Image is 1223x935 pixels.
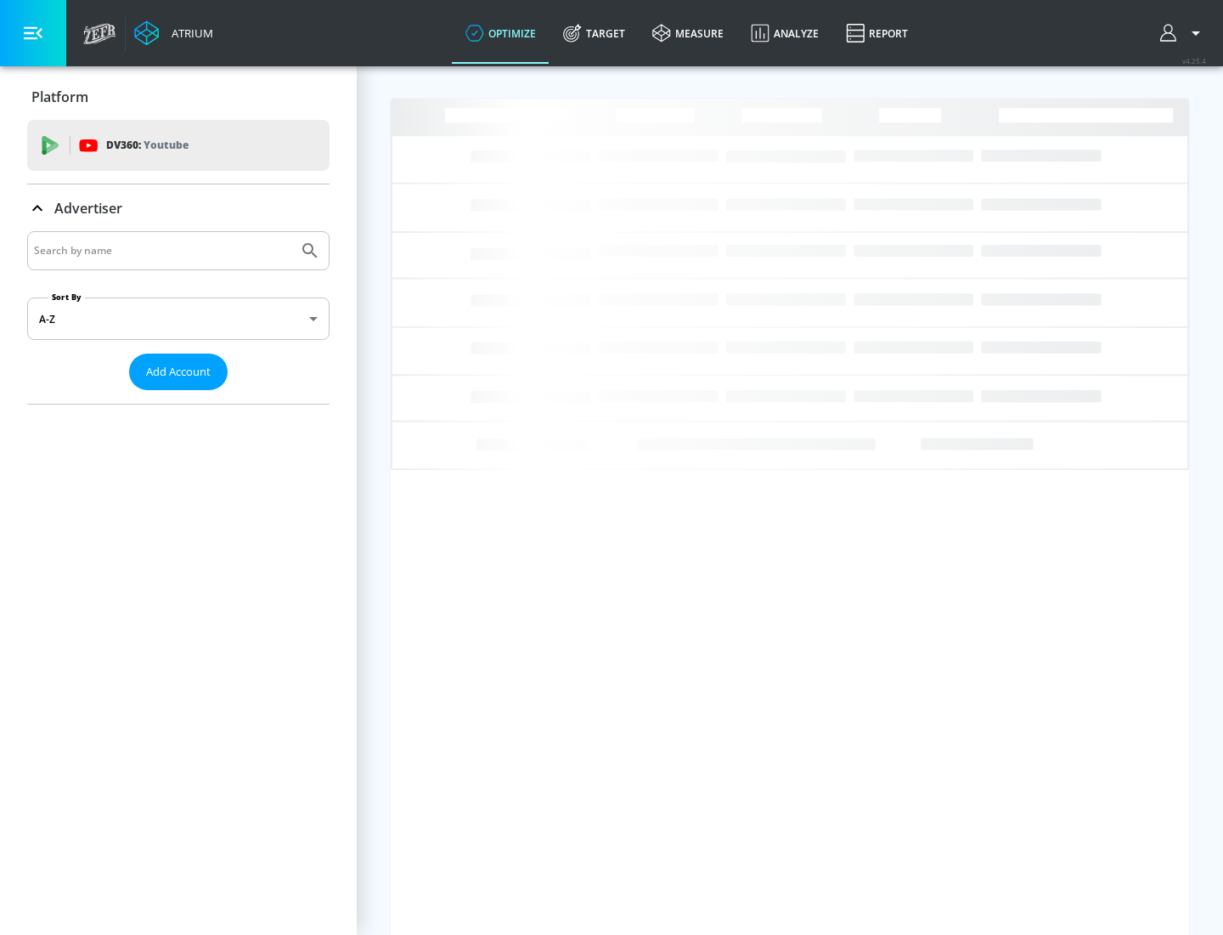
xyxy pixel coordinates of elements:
span: v 4.25.4 [1182,56,1206,65]
a: optimize [452,3,550,64]
a: measure [639,3,737,64]
a: Target [550,3,639,64]
a: Atrium [134,20,213,46]
div: Advertiser [27,184,330,232]
a: Report [832,3,921,64]
div: DV360: Youtube [27,120,330,171]
div: A-Z [27,297,330,340]
button: Add Account [129,354,228,390]
span: Add Account [146,362,211,382]
div: Platform [27,73,330,121]
a: Analyze [737,3,832,64]
input: Search by name [34,240,291,262]
p: Platform [31,88,88,106]
p: Advertiser [54,199,122,218]
nav: list of Advertiser [27,390,330,404]
label: Sort By [48,292,85,303]
p: DV360: [106,136,189,155]
div: Atrium [165,25,213,41]
div: Advertiser [27,231,330,404]
p: Youtube [144,136,189,154]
